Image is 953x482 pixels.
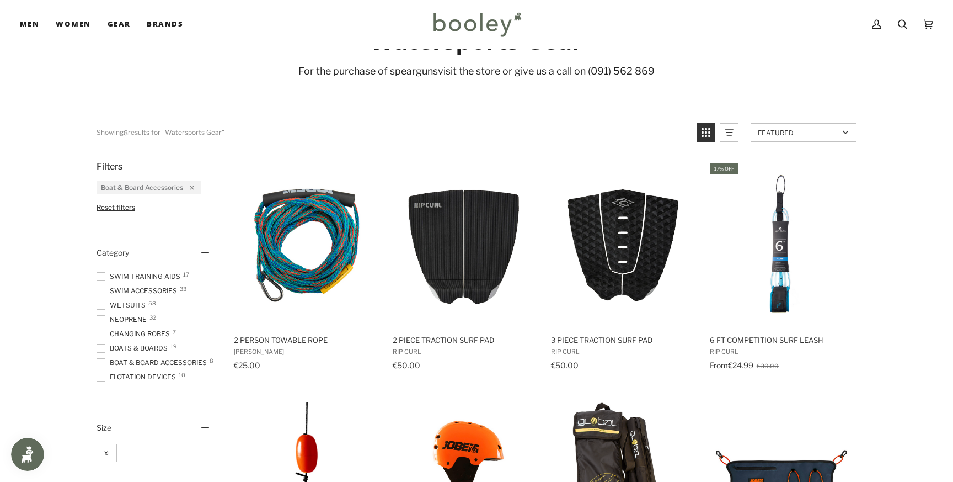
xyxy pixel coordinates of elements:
span: Boat & Board Accessories [97,358,210,368]
span: Brands [147,19,183,30]
img: Rip Curl 2 Piece Traction Surf Pad Black - Booley Galway [549,171,695,317]
span: Size: XL [99,444,117,462]
span: 19 [170,343,177,349]
a: View list mode [720,123,738,142]
li: Reset filters [97,203,218,211]
span: €50.00 [551,361,579,370]
span: Size [97,423,111,432]
span: Swim Training Aids [97,272,184,282]
img: Jobe 2 Person Towable Rope - Booley Galway [232,171,378,317]
img: Rip Curl 2 Piece Traction Surf Pad Black - Booley Galway [391,171,537,317]
span: [PERSON_NAME] [234,348,377,356]
span: €50.00 [393,361,420,370]
span: Filters [97,161,122,172]
span: Women [56,19,90,30]
span: Reset filters [97,203,135,211]
span: Flotation Devices [97,372,179,382]
span: 32 [149,315,156,320]
a: 6 ft Competition Surf Leash [708,161,854,374]
span: Neoprene [97,315,150,325]
span: Rip Curl [393,348,536,356]
span: From [710,361,728,370]
span: 6 ft Competition Surf Leash [710,335,853,345]
span: 33 [180,286,186,292]
div: Showing results for "Watersports Gear" [97,123,224,142]
b: 8 [124,129,128,137]
span: Rip Curl [551,348,694,356]
span: Rip Curl [710,348,853,356]
span: Changing Robes [97,329,173,339]
span: Boat & Board Accessories [101,183,183,192]
span: Boats & Boards [97,343,171,353]
span: Men [20,19,39,30]
span: 2 Person Towable Rope [234,335,377,345]
span: €30.00 [757,362,779,370]
span: Swim Accessories [97,286,180,296]
a: 2 Person Towable Rope [232,161,378,374]
span: Featured [758,129,839,137]
span: 3 Piece Traction Surf Pad [551,335,694,345]
p: visit the store or give us a call on (091) 562 869 [97,65,856,78]
span: 10 [179,372,185,378]
span: Wetsuits [97,300,149,310]
a: View grid mode [697,123,715,142]
div: Remove filter: Boat & Board Accessories [183,183,194,192]
span: For the purchase of spearguns [298,65,438,77]
span: 2 Piece Traction Surf Pad [393,335,536,345]
img: Rip Curl 6ft Comp Surf Leash Blue - Booley Galway [708,171,854,317]
iframe: Button to open loyalty program pop-up [11,438,44,471]
span: 7 [173,329,176,335]
span: 8 [210,358,213,363]
span: €25.00 [234,361,260,370]
span: 58 [148,300,156,306]
div: 17% off [710,163,738,174]
span: Category [97,248,129,257]
a: 2 Piece Traction Surf Pad [391,161,537,374]
img: Booley [429,8,525,40]
a: 3 Piece Traction Surf Pad [549,161,695,374]
span: €24.99 [728,361,753,370]
span: Gear [108,19,131,30]
span: 17 [183,272,189,277]
a: Sort options [751,123,856,142]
